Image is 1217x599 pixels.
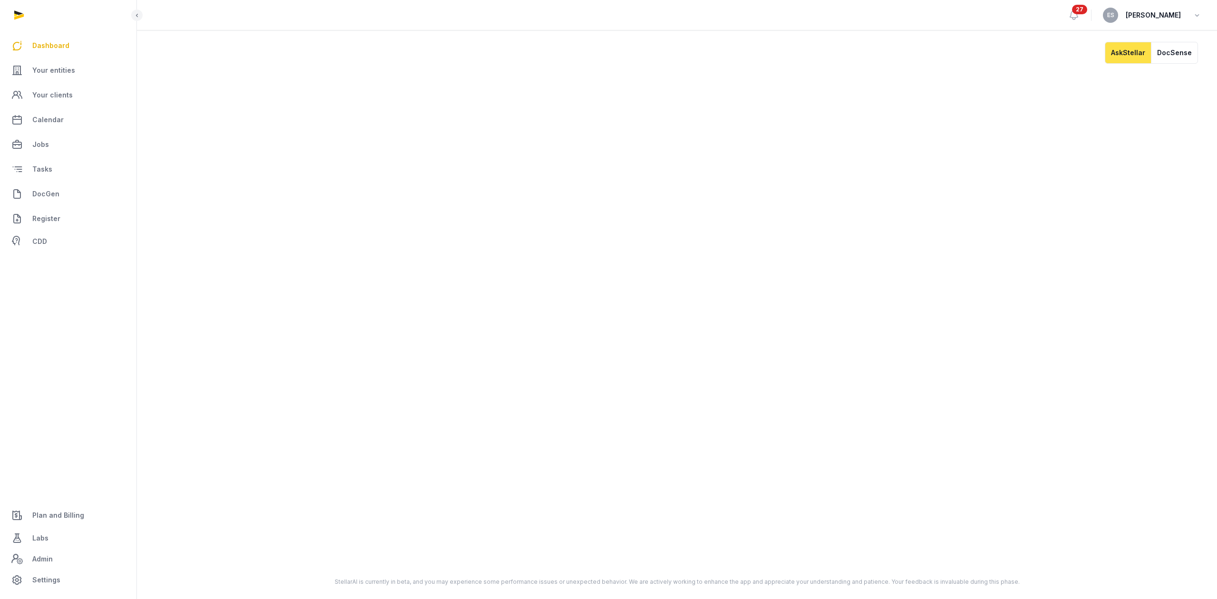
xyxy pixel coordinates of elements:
a: Dashboard [8,34,129,57]
span: Labs [32,532,48,544]
a: Register [8,207,129,230]
span: Tasks [32,164,52,175]
span: Calendar [32,114,64,126]
a: CDD [8,232,129,251]
a: Labs [8,527,129,550]
a: Admin [8,550,129,569]
span: DocGen [32,188,59,200]
span: CDD [32,236,47,247]
span: Admin [32,553,53,565]
a: DocGen [8,183,129,205]
span: Register [32,213,60,224]
a: Settings [8,569,129,591]
a: Plan and Billing [8,504,129,527]
button: AskStellar [1105,42,1151,64]
a: Your entities [8,59,129,82]
button: ES [1103,8,1118,23]
span: 27 [1072,5,1087,14]
div: StellarAI is currently in beta, and you may experience some performance issues or unexpected beha... [245,578,1109,586]
a: Calendar [8,108,129,131]
button: DocSense [1151,42,1198,64]
a: Your clients [8,84,129,106]
span: Your clients [32,89,73,101]
span: [PERSON_NAME] [1126,10,1181,21]
span: Your entities [32,65,75,76]
a: Jobs [8,133,129,156]
a: Tasks [8,158,129,181]
span: Settings [32,574,60,586]
span: Plan and Billing [32,510,84,521]
span: Dashboard [32,40,69,51]
span: ES [1107,12,1114,18]
span: Jobs [32,139,49,150]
